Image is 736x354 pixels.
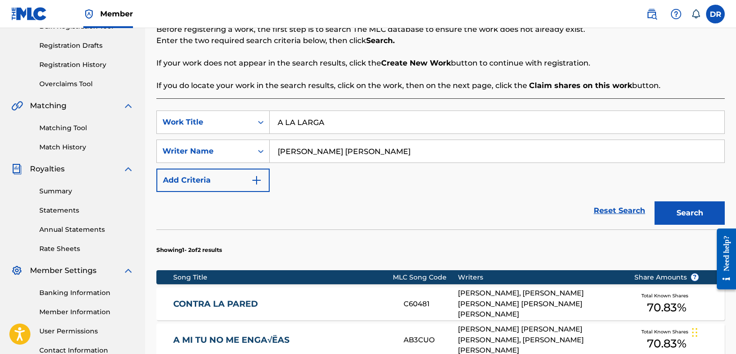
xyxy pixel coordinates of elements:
img: Top Rightsholder [83,8,95,20]
span: ? [691,273,699,281]
iframe: Resource Center [710,219,736,299]
form: Search Form [156,111,725,229]
a: Registration History [39,60,134,70]
a: Member Information [39,307,134,317]
img: search [646,8,657,20]
a: Registration Drafts [39,41,134,51]
img: expand [123,163,134,175]
div: User Menu [706,5,725,23]
p: Enter the two required search criteria below, then click [156,35,725,46]
div: Help [667,5,685,23]
span: Royalties [30,163,65,175]
img: expand [123,100,134,111]
a: Annual Statements [39,225,134,235]
button: Search [655,201,725,225]
button: Add Criteria [156,169,270,192]
p: If your work does not appear in the search results, click the button to continue with registration. [156,58,725,69]
a: Banking Information [39,288,134,298]
div: Work Title [162,117,247,128]
a: Overclaims Tool [39,79,134,89]
strong: Create New Work [381,59,451,67]
strong: Search. [366,36,395,45]
div: Notifications [691,9,700,19]
img: expand [123,265,134,276]
span: Share Amounts [634,273,699,282]
a: User Permissions [39,326,134,336]
span: Total Known Shares [641,328,692,335]
a: Statements [39,206,134,215]
a: Summary [39,186,134,196]
img: MLC Logo [11,7,47,21]
img: Royalties [11,163,22,175]
a: A MI TU NO ME ENGA√ËAS [173,335,391,346]
div: Drag [692,318,698,347]
img: Member Settings [11,265,22,276]
span: Matching [30,100,66,111]
a: Matching Tool [39,123,134,133]
div: Writers [458,273,620,282]
p: Before registering a work, the first step is to search The MLC database to ensure the work does n... [156,24,725,35]
p: Showing 1 - 2 of 2 results [156,246,222,254]
span: Member [100,8,133,19]
p: If you do locate your work in the search results, click on the work, then on the next page, click... [156,80,725,91]
div: C60481 [404,299,457,310]
span: Member Settings [30,265,96,276]
strong: Claim shares on this work [529,81,632,90]
div: Writer Name [162,146,247,157]
img: Matching [11,100,23,111]
span: 70.83 % [647,299,686,316]
a: Rate Sheets [39,244,134,254]
a: Public Search [642,5,661,23]
iframe: Chat Widget [689,309,736,354]
div: MLC Song Code [393,273,457,282]
span: Total Known Shares [641,292,692,299]
span: 70.83 % [647,335,686,352]
a: CONTRA LA PARED [173,299,391,310]
div: Song Title [173,273,393,282]
a: Reset Search [589,200,650,221]
div: AB3CUO [404,335,457,346]
img: 9d2ae6d4665cec9f34b9.svg [251,175,262,186]
a: Match History [39,142,134,152]
img: help [670,8,682,20]
div: [PERSON_NAME], [PERSON_NAME] [PERSON_NAME] [PERSON_NAME] [PERSON_NAME] [458,288,620,320]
